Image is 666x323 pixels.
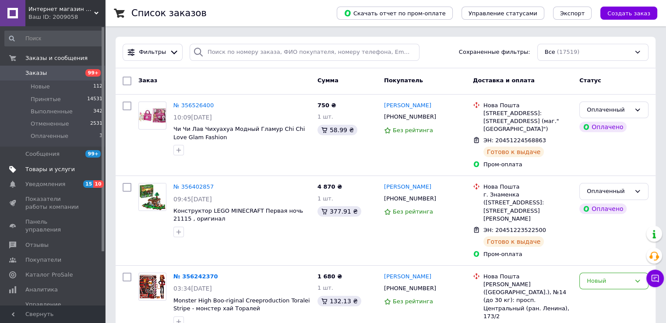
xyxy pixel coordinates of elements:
[483,183,572,191] div: Нова Пошта
[579,77,601,84] span: Статус
[173,273,218,280] a: № 356242370
[393,208,433,215] span: Без рейтинга
[25,286,58,294] span: Аналитика
[87,95,102,103] span: 14531
[587,187,631,196] div: Оплаченный
[31,83,50,91] span: Новые
[139,183,166,211] img: Фото товару
[85,150,101,158] span: 99+
[25,69,47,77] span: Заказы
[83,180,93,188] span: 15
[469,10,537,17] span: Управление статусами
[393,298,433,305] span: Без рейтинга
[483,109,572,133] div: [STREET_ADDRESS]: [STREET_ADDRESS] (маг."[GEOGRAPHIC_DATA]")
[384,77,423,84] span: Покупатель
[173,207,303,222] a: Конструктор LEGO MINECRAFT Первая ночь 21115 , оригинал
[25,54,88,62] span: Заказы и сообщения
[317,195,333,202] span: 1 шт.
[25,218,81,234] span: Панель управления
[557,49,580,55] span: (17519)
[607,10,650,17] span: Создать заказ
[579,204,627,214] div: Оплачено
[553,7,592,20] button: Экспорт
[31,95,61,103] span: Принятые
[473,77,535,84] span: Доставка и оплата
[483,250,572,258] div: Пром-оплата
[173,102,214,109] a: № 356526400
[25,256,61,264] span: Покупатели
[25,301,81,316] span: Управление сайтом
[173,196,212,203] span: 09:45[DATE]
[31,120,69,128] span: Отмененные
[462,7,544,20] button: Управление статусами
[382,111,438,123] div: [PHONE_NUMBER]
[384,102,431,110] a: [PERSON_NAME]
[4,31,103,46] input: Поиск
[317,125,357,135] div: 58.99 ₴
[138,273,166,301] a: Фото товару
[483,236,544,247] div: Готово к выдаче
[93,108,102,116] span: 342
[317,183,342,190] span: 4 870 ₴
[25,195,81,211] span: Показатели работы компании
[25,271,73,279] span: Каталог ProSale
[139,274,166,299] img: Фото товару
[173,297,310,312] a: Monster High Boo-riginal Creeproduction Toralei Stripe - монстер хай Торалей
[138,77,157,84] span: Заказ
[90,120,102,128] span: 2531
[93,180,103,188] span: 10
[317,113,333,120] span: 1 шт.
[190,44,419,61] input: Поиск по номеру заказа, ФИО покупателя, номеру телефона, Email, номеру накладной
[393,127,433,133] span: Без рейтинга
[25,165,75,173] span: Товары и услуги
[483,281,572,320] div: [PERSON_NAME] ([GEOGRAPHIC_DATA].), №14 (до 30 кг): просп. Центральный (ран. Ленина), 173/2
[483,102,572,109] div: Нова Пошта
[85,69,101,77] span: 99+
[483,137,546,144] span: ЭН: 20451224568863
[31,132,68,140] span: Оплаченные
[483,161,572,169] div: Пром-оплата
[317,102,336,109] span: 750 ₴
[382,193,438,204] div: [PHONE_NUMBER]
[579,122,627,132] div: Оплачено
[459,48,530,56] span: Сохраненные фильтры:
[99,132,102,140] span: 3
[25,180,65,188] span: Уведомления
[483,273,572,281] div: Нова Пошта
[139,108,166,122] img: Фото товару
[28,5,94,13] span: Интернет магазин Золотое яблоко
[344,9,446,17] span: Скачать отчет по пром-оплате
[483,227,546,233] span: ЭН: 20451223522500
[384,273,431,281] a: [PERSON_NAME]
[646,270,664,287] button: Чат с покупателем
[139,48,166,56] span: Фильтры
[587,105,631,115] div: Оплаченный
[173,126,305,140] a: Чи Чи Лав Чихуахуа Модный Гламур Chi Chi Love Glam Fashion
[317,77,338,84] span: Сумма
[317,296,361,306] div: 132.13 ₴
[382,283,438,294] div: [PHONE_NUMBER]
[317,206,361,217] div: 377.91 ₴
[173,114,212,121] span: 10:09[DATE]
[131,8,207,18] h1: Список заказов
[560,10,585,17] span: Экспорт
[173,285,212,292] span: 03:34[DATE]
[25,150,60,158] span: Сообщения
[384,183,431,191] a: [PERSON_NAME]
[337,7,453,20] button: Скачать отчет по пром-оплате
[138,102,166,130] a: Фото товару
[28,13,105,21] div: Ваш ID: 2009058
[483,147,544,157] div: Готово к выдаче
[138,183,166,211] a: Фото товару
[483,191,572,223] div: г. Знаменка ([STREET_ADDRESS]: [STREET_ADDRESS][PERSON_NAME]
[93,83,102,91] span: 112
[317,284,333,291] span: 1 шт.
[317,273,342,280] span: 1 680 ₴
[25,241,49,249] span: Отзывы
[173,183,214,190] a: № 356402857
[592,10,657,16] a: Создать заказ
[31,108,73,116] span: Выполненные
